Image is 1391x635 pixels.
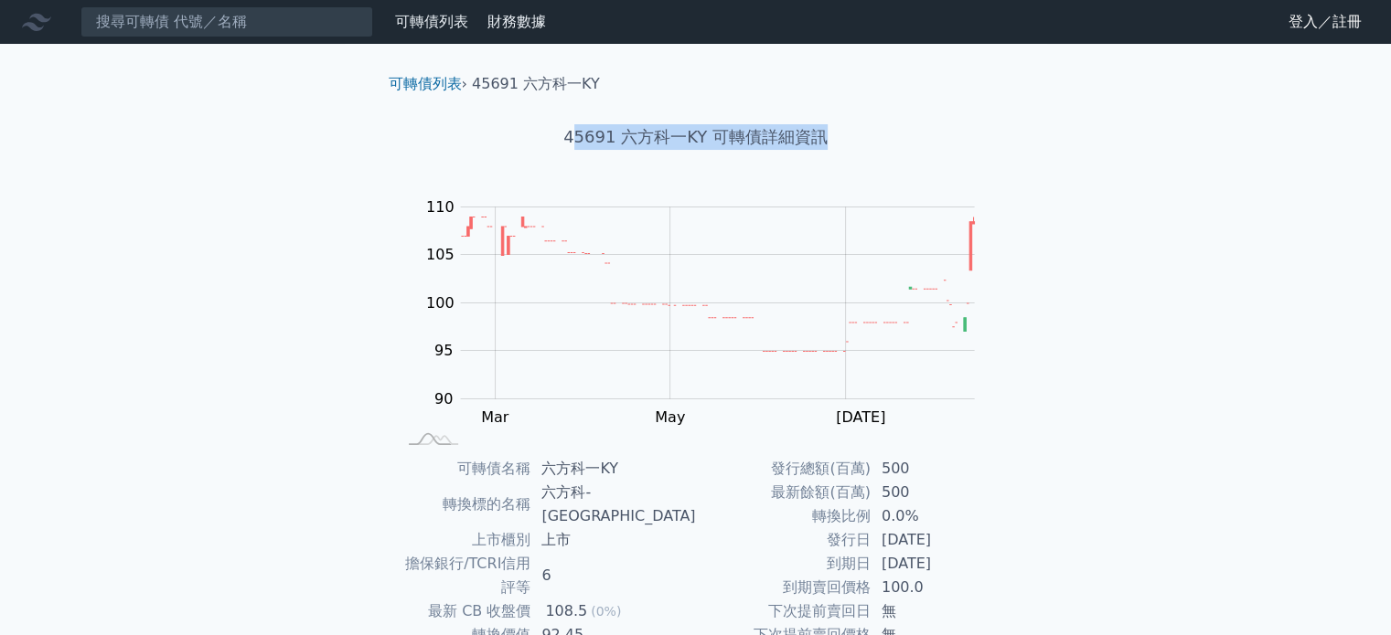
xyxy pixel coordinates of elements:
[426,294,455,312] tspan: 100
[426,198,455,216] tspan: 110
[696,576,871,599] td: 到期賣回價格
[434,390,453,407] tspan: 90
[836,408,885,426] tspan: [DATE]
[541,599,591,623] div: 108.5
[487,13,546,30] a: 財務數據
[871,576,996,599] td: 100.0
[396,457,531,481] td: 可轉債名稱
[530,481,695,528] td: 六方科-[GEOGRAPHIC_DATA]
[655,408,685,426] tspan: May
[871,504,996,528] td: 0.0%
[426,246,455,263] tspan: 105
[434,342,453,359] tspan: 95
[374,124,1018,150] h1: 45691 六方科一KY 可轉債詳細資訊
[80,6,373,37] input: 搜尋可轉債 代號／名稱
[396,599,531,623] td: 最新 CB 收盤價
[696,599,871,623] td: 下次提前賣回日
[530,552,695,599] td: 6
[530,457,695,481] td: 六方科一KY
[396,481,531,528] td: 轉換標的名稱
[472,73,600,95] li: 45691 六方科一KY
[871,552,996,576] td: [DATE]
[395,13,468,30] a: 可轉債列表
[871,457,996,481] td: 500
[591,604,621,619] span: (0%)
[389,75,462,92] a: 可轉債列表
[696,457,871,481] td: 發行總額(百萬)
[396,552,531,599] td: 擔保銀行/TCRI信用評等
[696,528,871,552] td: 發行日
[396,528,531,552] td: 上市櫃別
[389,73,467,95] li: ›
[871,599,996,623] td: 無
[696,504,871,528] td: 轉換比例
[696,552,871,576] td: 到期日
[530,528,695,552] td: 上市
[871,528,996,552] td: [DATE]
[871,481,996,504] td: 500
[696,481,871,504] td: 最新餘額(百萬)
[416,198,1001,426] g: Chart
[481,408,509,426] tspan: Mar
[1274,7,1376,37] a: 登入／註冊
